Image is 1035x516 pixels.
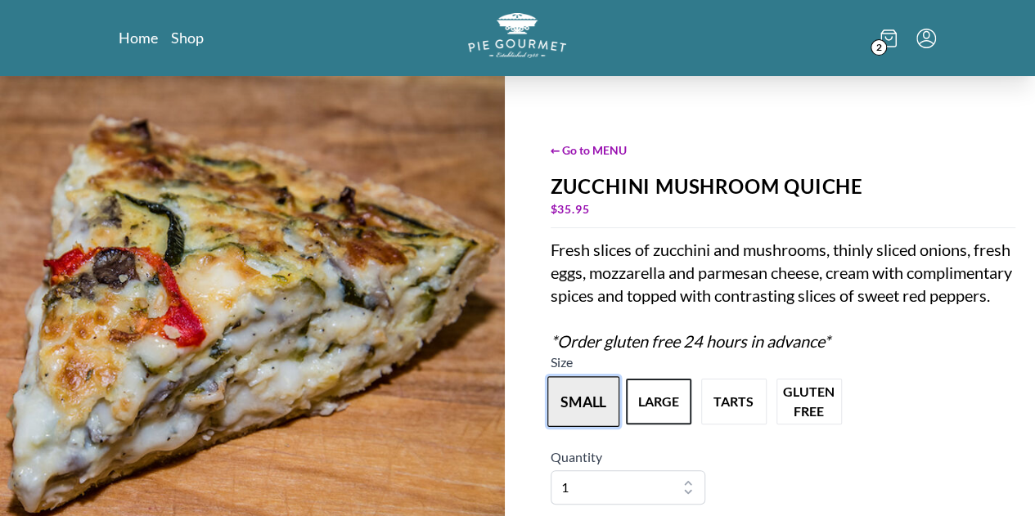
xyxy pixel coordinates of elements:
[551,470,706,505] select: Quantity
[916,29,936,48] button: Menu
[551,449,602,464] span: Quantity
[551,175,1016,198] div: Zucchini Mushroom Quiche
[626,379,691,424] button: Variant Swatch
[551,354,573,370] span: Size
[119,28,158,47] a: Home
[701,379,767,424] button: Variant Swatch
[468,13,566,63] a: Logo
[547,376,619,427] button: Variant Swatch
[551,141,1016,159] span: ← Go to MENU
[551,198,1016,221] div: $ 35.95
[776,379,842,424] button: Variant Swatch
[871,39,887,56] span: 2
[551,331,830,351] em: *Order gluten free 24 hours in advance*
[468,13,566,58] img: logo
[551,238,1016,352] div: Fresh slices of zucchini and mushrooms, thinly sliced onions, fresh eggs, mozzarella and parmesan...
[171,28,204,47] a: Shop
